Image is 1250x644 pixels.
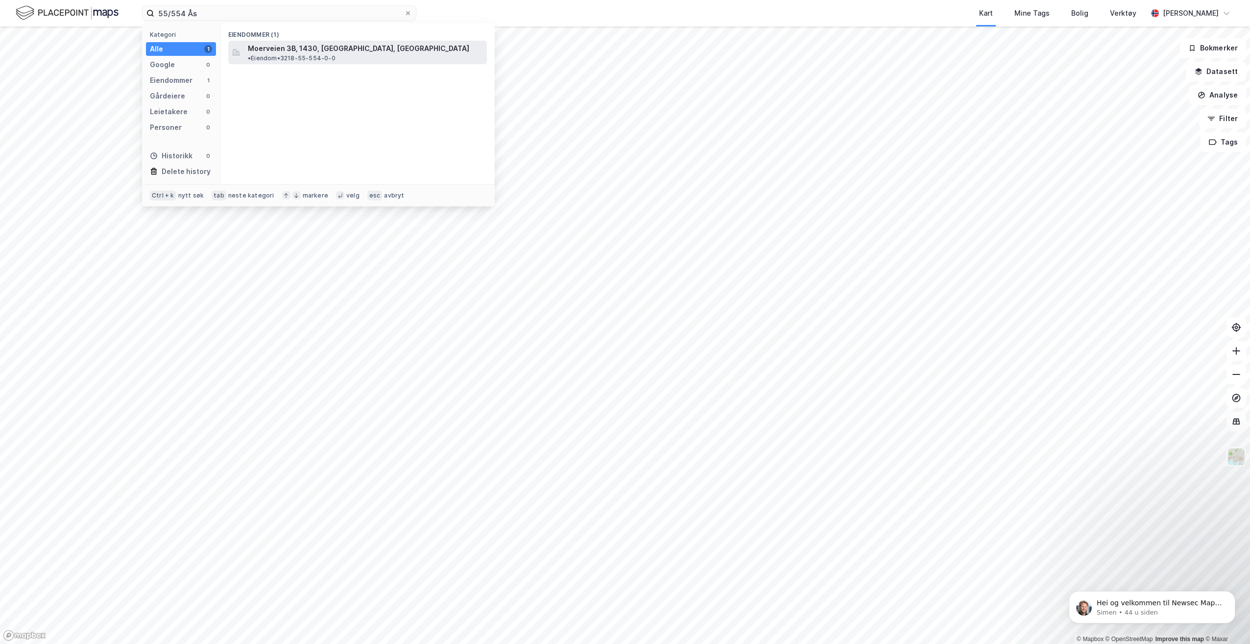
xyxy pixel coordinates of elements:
[248,54,251,62] span: •
[154,6,404,21] input: Søk på adresse, matrikkel, gårdeiere, leietakere eller personer
[248,43,469,54] span: Moerveien 3B, 1430, [GEOGRAPHIC_DATA], [GEOGRAPHIC_DATA]
[3,630,46,641] a: Mapbox homepage
[228,192,274,199] div: neste kategori
[204,92,212,100] div: 0
[1186,62,1246,81] button: Datasett
[1189,85,1246,105] button: Analyse
[16,4,119,22] img: logo.f888ab2527a4732fd821a326f86c7f29.svg
[150,31,216,38] div: Kategori
[204,124,212,131] div: 0
[346,192,360,199] div: velg
[150,59,175,71] div: Google
[979,7,993,19] div: Kart
[178,192,204,199] div: nytt søk
[212,191,226,200] div: tab
[204,76,212,84] div: 1
[1106,636,1153,643] a: OpenStreetMap
[162,166,211,177] div: Delete history
[303,192,328,199] div: markere
[204,152,212,160] div: 0
[220,23,495,41] div: Eiendommer (1)
[384,192,404,199] div: avbryt
[1014,7,1050,19] div: Mine Tags
[1110,7,1136,19] div: Verktøy
[1155,636,1204,643] a: Improve this map
[150,191,176,200] div: Ctrl + k
[204,45,212,53] div: 1
[204,61,212,69] div: 0
[150,43,163,55] div: Alle
[1199,109,1246,128] button: Filter
[150,106,188,118] div: Leietakere
[1180,38,1246,58] button: Bokmerker
[150,122,182,133] div: Personer
[367,191,383,200] div: esc
[1077,636,1104,643] a: Mapbox
[1071,7,1088,19] div: Bolig
[204,108,212,116] div: 0
[248,54,336,62] span: Eiendom • 3218-55-554-0-0
[150,74,192,86] div: Eiendommer
[150,90,185,102] div: Gårdeiere
[150,150,192,162] div: Historikk
[1227,447,1246,466] img: Z
[1054,570,1250,639] iframe: Intercom notifications melding
[1163,7,1219,19] div: [PERSON_NAME]
[1201,132,1246,152] button: Tags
